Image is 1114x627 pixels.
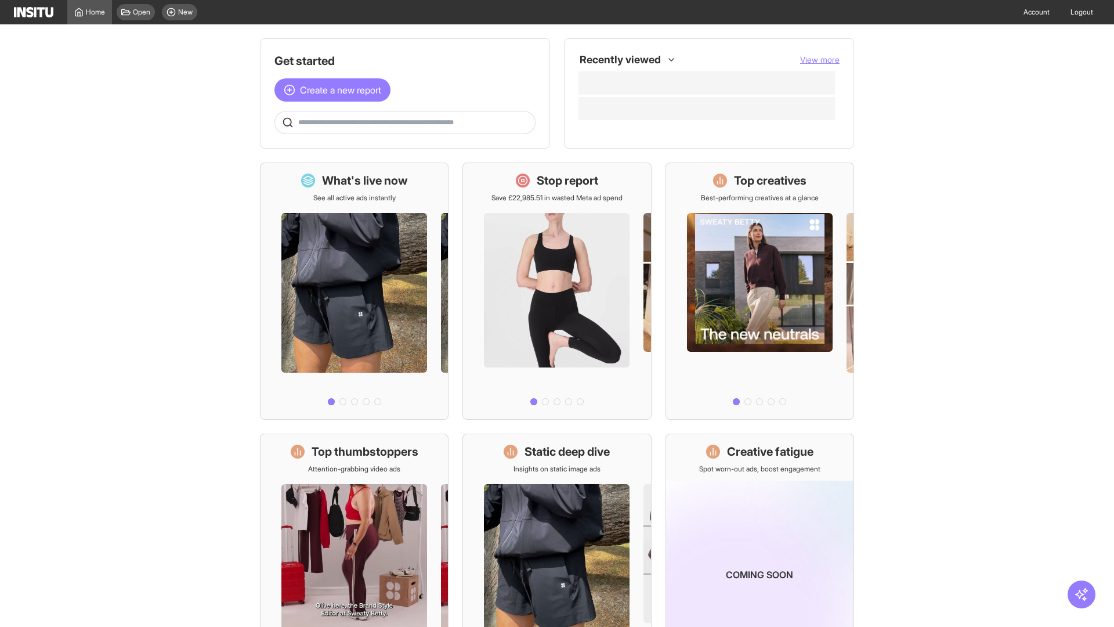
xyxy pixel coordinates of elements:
[525,444,610,460] h1: Static deep dive
[313,193,396,203] p: See all active ads instantly
[300,83,381,97] span: Create a new report
[260,163,449,420] a: What's live nowSee all active ads instantly
[178,8,193,17] span: New
[665,163,854,420] a: Top creativesBest-performing creatives at a glance
[800,54,840,66] button: View more
[133,8,150,17] span: Open
[312,444,418,460] h1: Top thumbstoppers
[14,7,53,17] img: Logo
[734,172,806,189] h1: Top creatives
[86,8,105,17] span: Home
[274,53,536,69] h1: Get started
[322,172,408,189] h1: What's live now
[491,193,623,203] p: Save £22,985.51 in wasted Meta ad spend
[462,163,651,420] a: Stop reportSave £22,985.51 in wasted Meta ad spend
[274,78,390,102] button: Create a new report
[701,193,819,203] p: Best-performing creatives at a glance
[308,464,400,474] p: Attention-grabbing video ads
[537,172,598,189] h1: Stop report
[800,55,840,64] span: View more
[513,464,601,474] p: Insights on static image ads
